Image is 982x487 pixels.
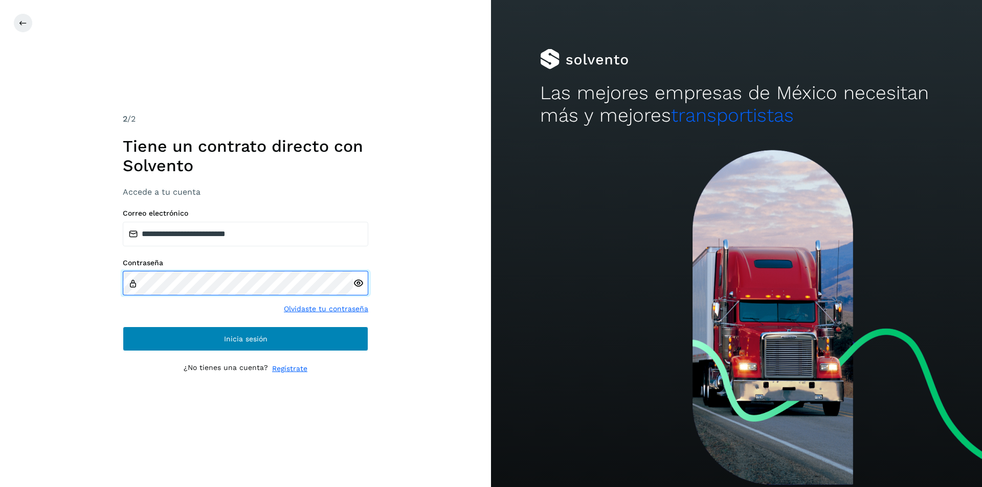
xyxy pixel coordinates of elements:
[123,209,368,218] label: Correo electrónico
[272,363,307,374] a: Regístrate
[123,259,368,267] label: Contraseña
[123,327,368,351] button: Inicia sesión
[671,104,794,126] span: transportistas
[123,187,368,197] h3: Accede a tu cuenta
[284,304,368,314] a: Olvidaste tu contraseña
[540,82,933,127] h2: Las mejores empresas de México necesitan más y mejores
[123,114,127,124] span: 2
[123,136,368,176] h1: Tiene un contrato directo con Solvento
[184,363,268,374] p: ¿No tienes una cuenta?
[224,335,267,342] span: Inicia sesión
[123,113,368,125] div: /2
